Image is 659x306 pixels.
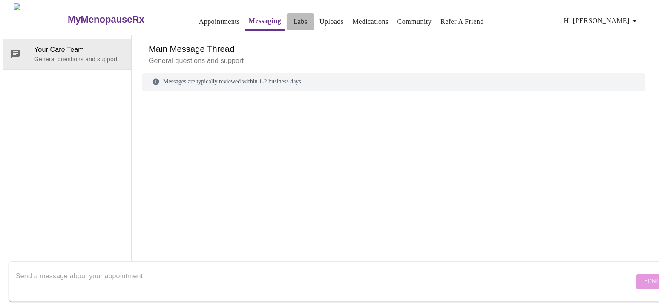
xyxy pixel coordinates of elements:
[196,13,243,30] button: Appointments
[34,45,124,55] span: Your Care Team
[561,12,643,29] button: Hi [PERSON_NAME]
[440,16,484,28] a: Refer a Friend
[34,55,124,63] p: General questions and support
[3,39,131,69] div: Your Care TeamGeneral questions and support
[149,42,639,56] h6: Main Message Thread
[199,16,240,28] a: Appointments
[67,5,178,34] a: MyMenopauseRx
[14,3,67,35] img: MyMenopauseRx Logo
[142,73,645,91] div: Messages are typically reviewed within 1-2 business days
[287,13,314,30] button: Labs
[394,13,435,30] button: Community
[294,16,308,28] a: Labs
[249,15,281,27] a: Messaging
[564,15,640,27] span: Hi [PERSON_NAME]
[437,13,487,30] button: Refer a Friend
[316,13,347,30] button: Uploads
[149,56,639,66] p: General questions and support
[319,16,344,28] a: Uploads
[349,13,392,30] button: Medications
[245,12,285,31] button: Messaging
[353,16,388,28] a: Medications
[16,268,634,295] textarea: Send a message about your appointment
[397,16,432,28] a: Community
[68,14,144,25] h3: MyMenopauseRx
